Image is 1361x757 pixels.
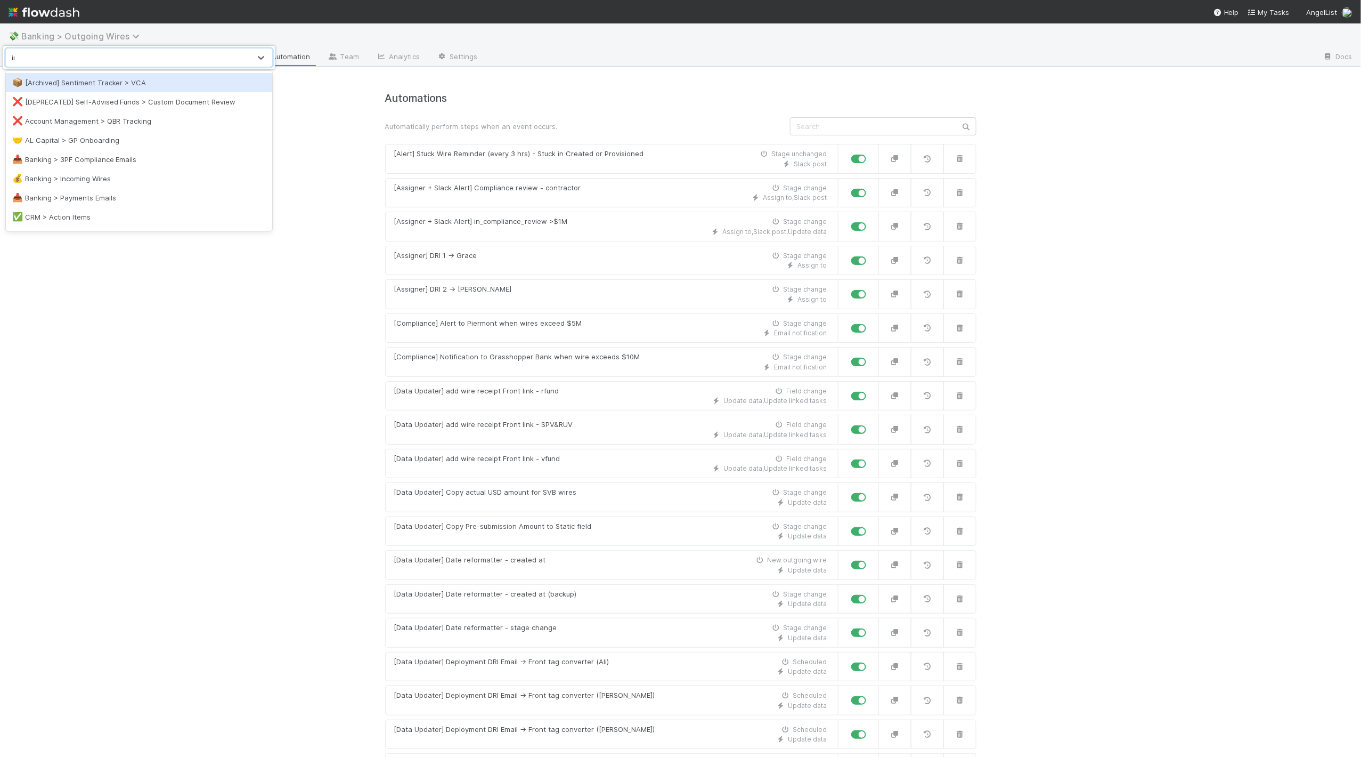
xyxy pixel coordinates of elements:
[12,173,266,184] div: Banking > Incoming Wires
[12,135,266,146] div: AL Capital > GP Onboarding
[12,78,23,87] span: 📦
[12,212,266,222] div: CRM > Action Items
[12,174,23,183] span: 💰
[12,193,23,202] span: 📥
[12,155,23,164] span: 📥
[12,192,266,203] div: Banking > Payments Emails
[12,116,266,126] div: Account Management > QBR Tracking
[12,77,266,88] div: [Archived] Sentiment Tracker > VCA
[12,135,23,144] span: 🤝
[12,116,23,125] span: ❌
[12,212,23,221] span: ✅
[12,97,23,106] span: ❌
[12,96,266,107] div: [DEPRECATED] Self-Advised Funds > Custom Document Review
[12,154,266,165] div: Banking > 3PF Compliance Emails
